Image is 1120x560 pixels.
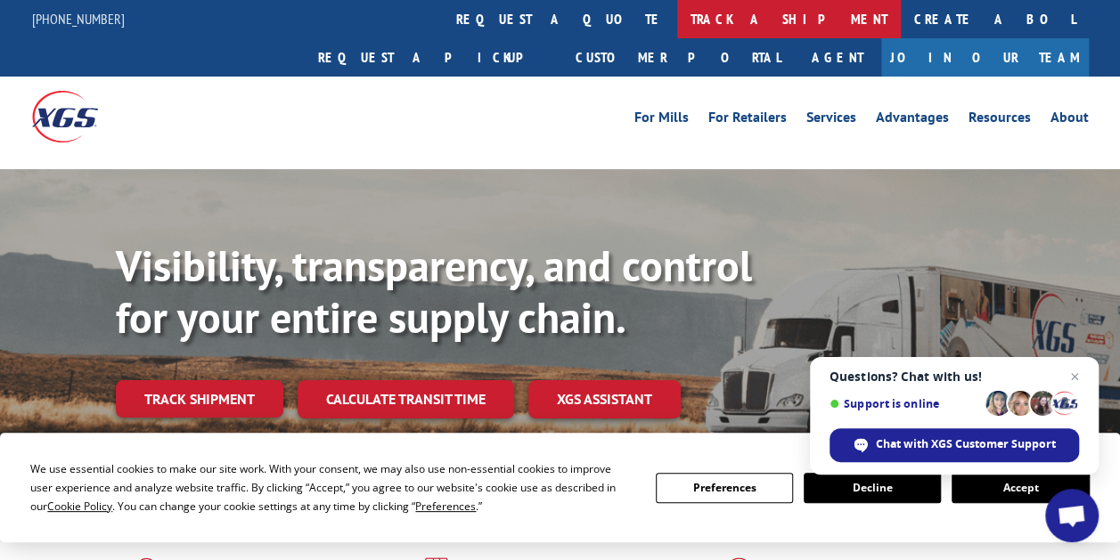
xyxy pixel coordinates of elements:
a: About [1051,110,1089,130]
span: Questions? Chat with us! [830,369,1079,384]
a: For Mills [634,110,689,130]
b: Visibility, transparency, and control for your entire supply chain. [116,238,752,345]
a: XGS ASSISTANT [528,380,681,418]
a: Track shipment [116,380,283,418]
span: Preferences [415,499,476,514]
a: Advantages [876,110,949,130]
a: [PHONE_NUMBER] [32,10,125,28]
div: Chat with XGS Customer Support [830,428,1079,462]
a: Agent [794,38,881,77]
a: Services [806,110,856,130]
span: Cookie Policy [47,499,112,514]
a: Resources [969,110,1031,130]
span: Chat with XGS Customer Support [876,436,1056,452]
span: Close chat [1064,366,1085,387]
a: Calculate transit time [298,380,514,418]
button: Accept [952,473,1089,503]
div: Open chat [1045,489,1099,542]
span: Support is online [830,397,979,410]
button: Decline [804,473,941,503]
button: Preferences [656,473,793,503]
a: Customer Portal [562,38,794,77]
a: Join Our Team [881,38,1089,77]
a: For Retailers [708,110,787,130]
a: Request a pickup [305,38,562,77]
div: We use essential cookies to make our site work. With your consent, we may also use non-essential ... [30,459,634,515]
